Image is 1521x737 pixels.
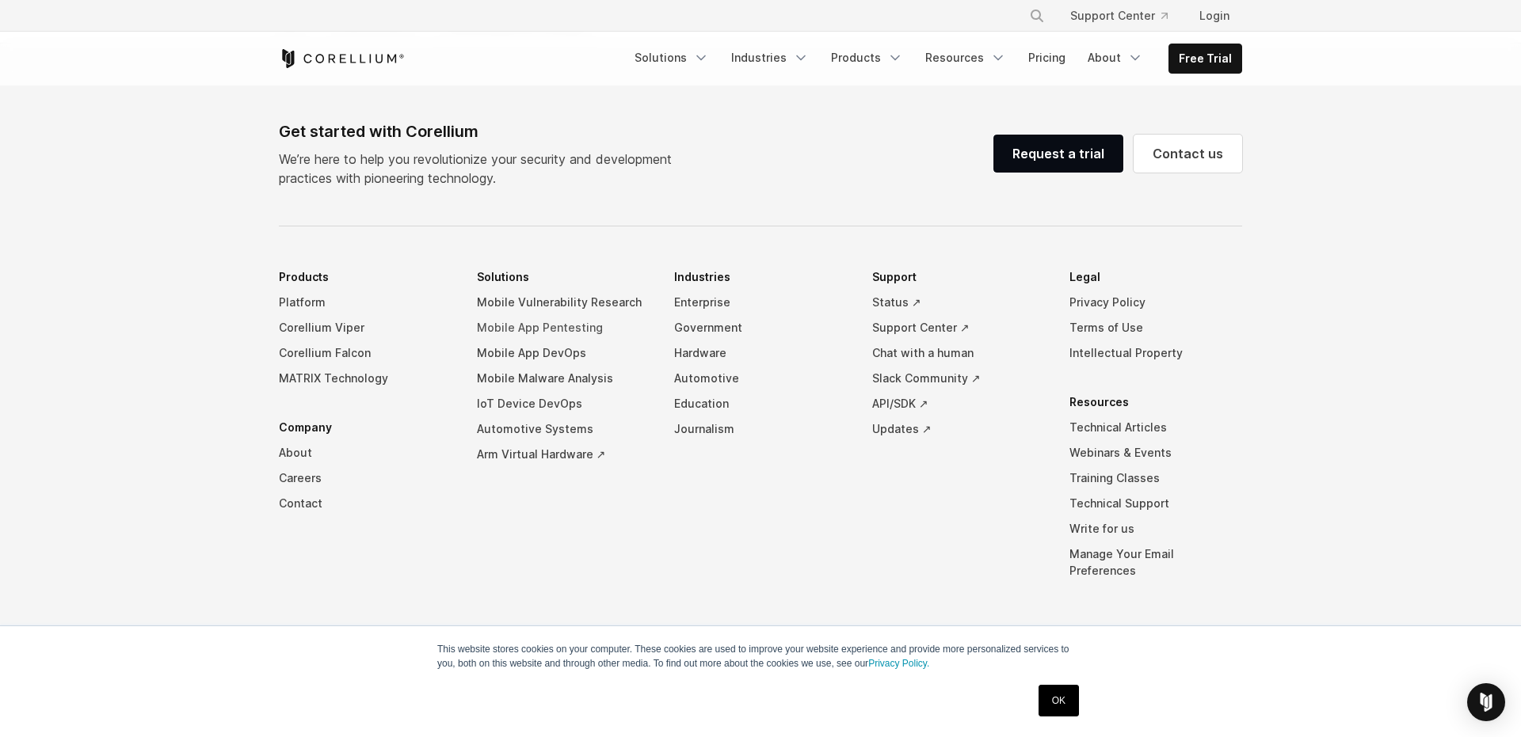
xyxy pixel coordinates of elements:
a: About [1078,44,1153,72]
div: Navigation Menu [279,264,1242,607]
a: Contact us [1134,135,1242,173]
a: Pricing [1019,44,1075,72]
a: Free Trial [1169,44,1241,73]
a: API/SDK ↗ [872,391,1045,416]
a: Write for us [1069,516,1242,541]
a: Training Classes [1069,465,1242,491]
a: Mobile Vulnerability Research [477,290,650,315]
a: Chat with a human [872,340,1045,366]
a: Terms of Use [1069,315,1242,340]
a: Industries [722,44,818,72]
a: Slack Community ↗ [872,366,1045,391]
a: MATRIX Technology [279,366,452,391]
a: Status ↗ [872,290,1045,315]
a: Mobile Malware Analysis [477,366,650,391]
a: Manage Your Email Preferences [1069,541,1242,583]
a: Journalism [674,416,847,442]
a: Privacy Policy. [868,658,929,669]
a: IoT Device DevOps [477,391,650,416]
div: Get started with Corellium [279,120,684,143]
a: OK [1039,685,1079,716]
a: Education [674,391,847,416]
a: Privacy Policy [1069,290,1242,315]
a: Automotive Systems [477,416,650,442]
a: Technical Articles [1069,415,1242,440]
a: Mobile App DevOps [477,340,650,366]
div: Navigation Menu [1010,2,1242,30]
a: Updates ↗ [872,416,1045,442]
a: Solutions [625,44,719,72]
a: About [279,440,452,465]
button: Search [1023,2,1051,30]
a: Arm Virtual Hardware ↗ [477,442,650,467]
a: Resources [916,44,1016,72]
a: Contact [279,491,452,516]
a: Mobile App Pentesting [477,315,650,340]
a: Technical Support [1069,491,1242,516]
div: Navigation Menu [625,44,1242,74]
p: We’re here to help you revolutionize your security and development practices with pioneering tech... [279,150,684,188]
a: Corellium Home [279,49,405,68]
a: Webinars & Events [1069,440,1242,465]
div: Open Intercom Messenger [1467,683,1505,721]
p: This website stores cookies on your computer. These cookies are used to improve your website expe... [437,642,1084,671]
a: Automotive [674,366,847,391]
a: Support Center ↗ [872,315,1045,340]
a: Careers [279,465,452,491]
a: Platform [279,290,452,315]
a: Hardware [674,340,847,366]
a: Intellectual Property [1069,340,1242,366]
a: Government [674,315,847,340]
a: Login [1187,2,1242,30]
a: Corellium Falcon [279,340,452,366]
a: Request a trial [993,135,1123,173]
a: Enterprise [674,290,847,315]
a: Support Center [1058,2,1180,30]
a: Corellium Viper [279,315,452,340]
a: Products [821,44,913,72]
